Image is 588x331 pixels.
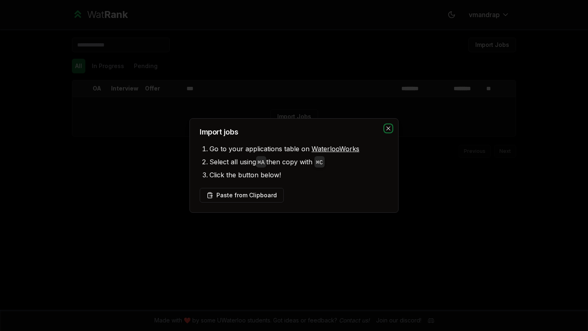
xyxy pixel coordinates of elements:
[312,145,359,153] a: WaterlooWorks
[209,155,388,168] li: Select all using then copy with
[200,188,284,203] button: Paste from Clipboard
[209,142,388,155] li: Go to your applications table on
[258,159,265,166] code: ⌘ A
[316,159,323,166] code: ⌘ C
[200,128,388,136] h2: Import jobs
[209,168,388,181] li: Click the button below!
